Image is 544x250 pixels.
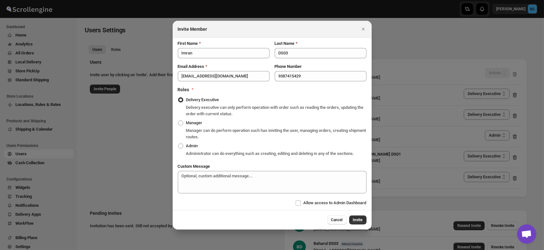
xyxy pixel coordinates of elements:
input: Please enter valid email [178,71,270,81]
b: Phone Number [275,64,302,69]
button: Close [359,25,368,34]
span: Delivery executive can only perform operation with order such as reading the orders, updating the... [186,105,364,116]
span: Invite [353,217,363,222]
b: Custom Message [178,164,210,169]
span: Admin [186,143,198,148]
b: Email Address [178,64,204,69]
span: Administrator can do everything such as creating, editing and deleting in any of the sections. [186,151,354,156]
h2: Roles [178,86,189,93]
b: Last Name [275,41,295,46]
button: Invite [349,215,367,224]
span: Allow access to Admin Dashboard [304,200,367,205]
b: First Name [178,41,198,46]
div: Open chat [517,224,536,244]
span: Cancel [331,217,343,222]
span: Manager [186,120,203,125]
button: Cancel [327,215,347,224]
span: Manager can do perform operation such has iniviting the user, managing orders, creating shipment ... [186,128,366,139]
span: Delivery Executive [186,97,219,102]
b: Invite Member [178,27,207,32]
